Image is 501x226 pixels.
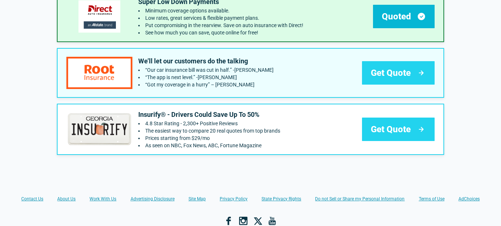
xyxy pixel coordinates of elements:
img: root's logo [66,57,132,89]
a: Advertising Disclosure [131,196,175,202]
a: Privacy Policy [220,196,248,202]
li: As seen on NBC, Fox News, ABC, Fortune Magazine [138,142,280,148]
a: Work With Us [89,196,116,202]
a: X [253,216,262,225]
p: We’ll let our customers do the talking [138,57,274,66]
a: Do not Sell or Share my Personal Information [315,196,405,202]
a: About Us [57,196,76,202]
span: Get Quote [371,123,411,135]
a: Site Map [189,196,206,202]
a: Terms of Use [419,196,445,202]
li: “Got my coverage in a hurry” – Donna S [138,82,274,88]
a: root's logoWe’ll let our customers do the talking“Our car insurance bill was cut in half.” -[PERS... [57,48,444,98]
a: State Privacy Rights [262,196,301,202]
a: insurify's logoInsurify® - Drivers Could Save Up To 50%4.8 Star Rating - 2,300+ Positive ReviewsT... [57,104,444,155]
li: 4.8 Star Rating - 2,300+ Positive Reviews [138,121,280,126]
p: Insurify® - Drivers Could Save Up To 50% [138,110,280,119]
a: Facebook [224,216,233,225]
a: YouTube [268,216,277,225]
a: Instagram [239,216,248,225]
span: Get Quote [371,67,411,79]
li: Prices starting from $29/mo [138,135,280,141]
li: “The app is next level.” -Bailey B. [138,74,274,80]
a: Contact Us [21,196,43,202]
img: insurify's logo [66,113,132,145]
li: The easiest way to compare 20 real quotes from top brands [138,128,280,134]
li: “Our car insurance bill was cut in half.” -Sarah E. [138,67,274,73]
a: AdChoices [458,196,480,202]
